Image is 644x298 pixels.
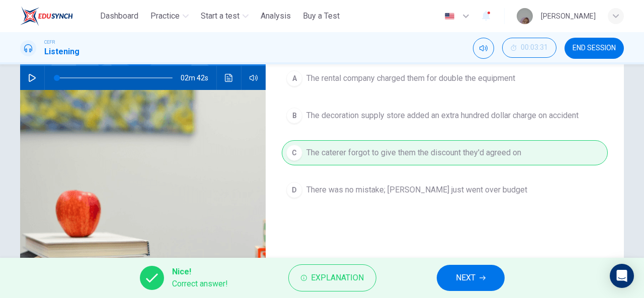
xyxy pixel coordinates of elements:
[610,264,634,288] div: Open Intercom Messenger
[473,38,494,59] div: Mute
[443,13,456,20] img: en
[96,7,142,25] button: Dashboard
[521,44,548,52] span: 00:03:31
[150,10,180,22] span: Practice
[197,7,253,25] button: Start a test
[20,6,96,26] a: ELTC logo
[299,7,344,25] button: Buy a Test
[502,38,556,59] div: Hide
[288,264,376,291] button: Explanation
[311,271,364,285] span: Explanation
[44,39,55,46] span: CEFR
[181,66,216,90] span: 02m 42s
[201,10,239,22] span: Start a test
[257,7,295,25] button: Analysis
[456,271,475,285] span: NEXT
[517,8,533,24] img: Profile picture
[573,44,616,52] span: END SESSION
[44,46,79,58] h1: Listening
[146,7,193,25] button: Practice
[541,10,596,22] div: [PERSON_NAME]
[20,6,73,26] img: ELTC logo
[437,265,505,291] button: NEXT
[565,38,624,59] button: END SESSION
[261,10,291,22] span: Analysis
[100,10,138,22] span: Dashboard
[172,266,228,278] span: Nice!
[303,10,340,22] span: Buy a Test
[221,66,237,90] button: Click to see the audio transcription
[172,278,228,290] span: Correct answer!
[502,38,556,58] button: 00:03:31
